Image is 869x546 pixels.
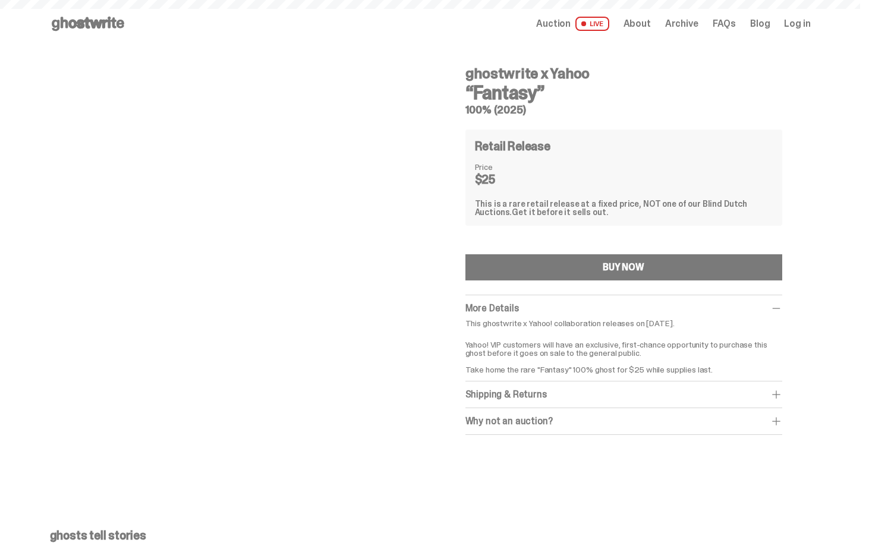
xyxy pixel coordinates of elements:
div: Why not an auction? [465,415,782,427]
p: Yahoo! VIP customers will have an exclusive, first-chance opportunity to purchase this ghost befo... [465,332,782,374]
a: Log in [784,19,810,29]
span: LIVE [575,17,609,31]
h3: “Fantasy” [465,83,782,102]
span: More Details [465,302,519,314]
dt: Price [475,163,534,171]
a: Blog [750,19,770,29]
div: Shipping & Returns [465,389,782,400]
p: This ghostwrite x Yahoo! collaboration releases on [DATE]. [465,319,782,327]
a: About [624,19,651,29]
button: BUY NOW [465,254,782,280]
span: Get it before it sells out. [512,207,608,217]
dd: $25 [475,173,534,185]
div: BUY NOW [603,263,644,272]
h4: ghostwrite x Yahoo [465,67,782,81]
h5: 100% (2025) [465,105,782,115]
a: Archive [665,19,698,29]
a: Auction LIVE [536,17,609,31]
a: FAQs [713,19,736,29]
h4: Retail Release [475,140,550,152]
span: Auction [536,19,571,29]
p: ghosts tell stories [50,529,811,541]
div: This is a rare retail release at a fixed price, NOT one of our Blind Dutch Auctions. [475,200,773,216]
